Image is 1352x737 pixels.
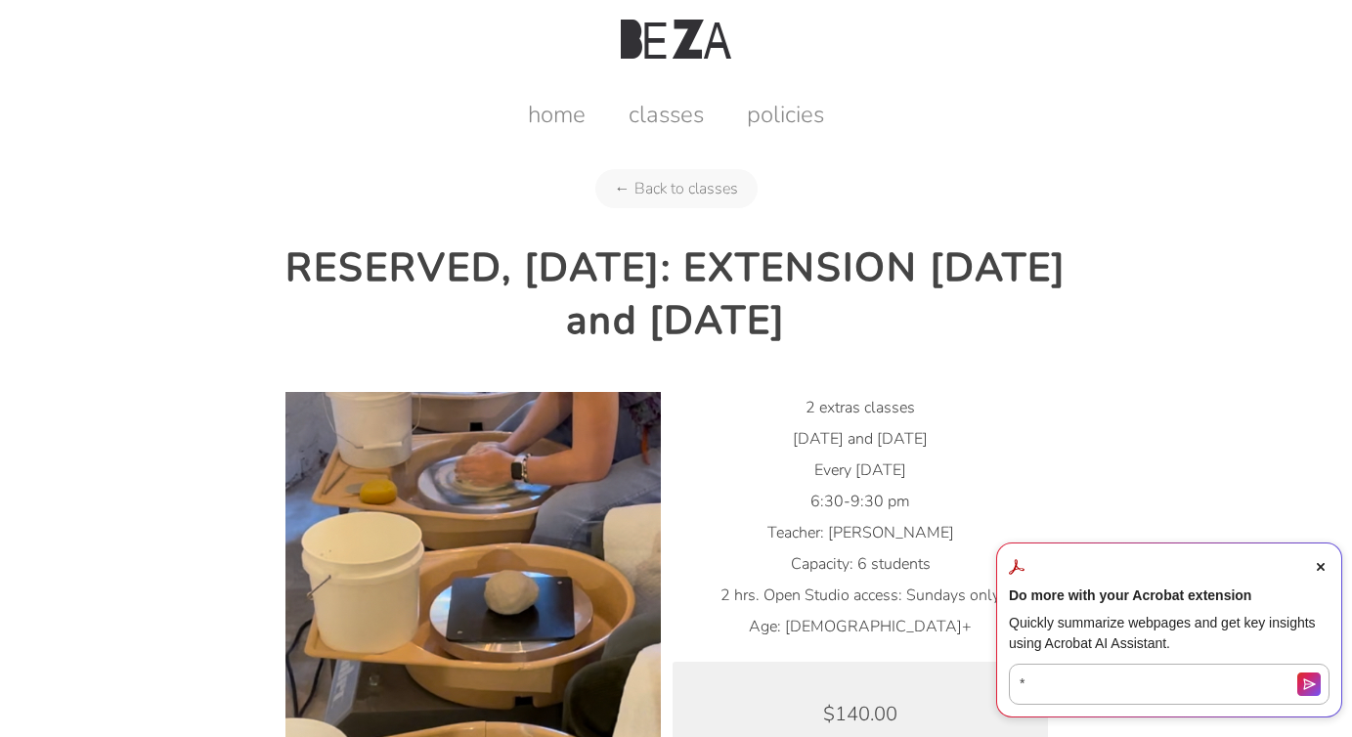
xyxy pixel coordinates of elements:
li: Teacher: [PERSON_NAME] [673,517,1048,548]
li: Every [DATE] [673,455,1048,486]
li: Age: [DEMOGRAPHIC_DATA]+ [673,611,1048,642]
a: home [508,99,605,130]
a: classes [609,99,723,130]
a: ← Back to classes [595,169,758,208]
img: Beza Studio Logo [621,20,730,59]
div: $140.00 [712,701,1009,727]
li: 2 extras classes [673,392,1048,423]
li: [DATE] and [DATE] [673,423,1048,455]
li: Capacity: 6 students [673,548,1048,580]
li: 2 hrs. Open Studio access: Sundays only [673,580,1048,611]
h2: RESERVED, [DATE]: EXTENSION [DATE] and [DATE] [285,241,1068,347]
li: 6:30-9:30 pm [673,486,1048,517]
a: policies [727,99,844,130]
